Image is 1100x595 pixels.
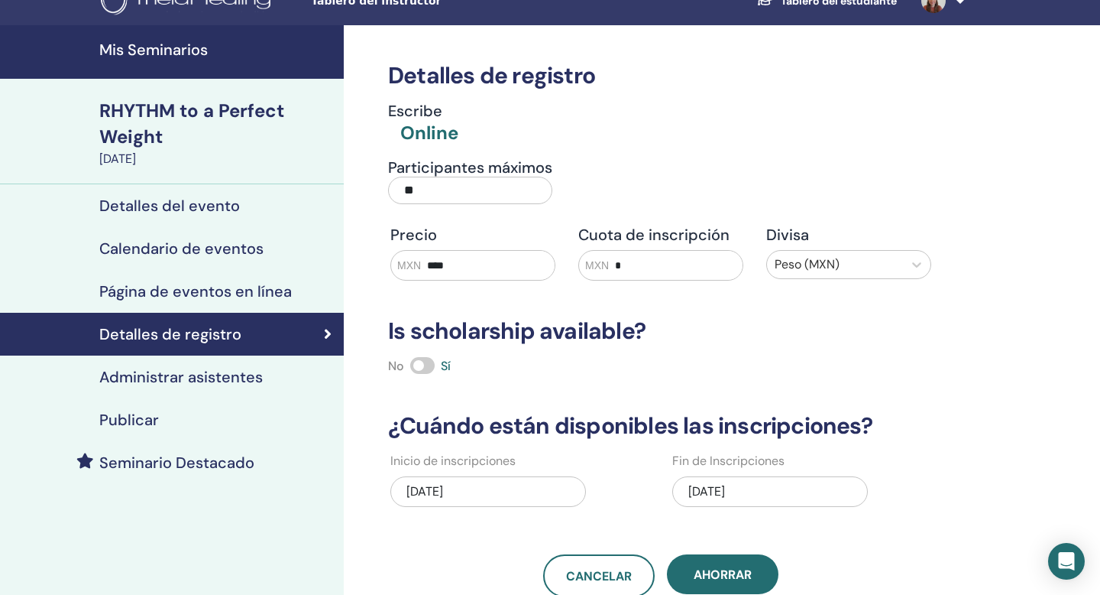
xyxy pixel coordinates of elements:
h4: Administrar asistentes [99,368,263,386]
h4: Cuota de inscripción [578,226,743,244]
h4: Escribe [388,102,458,120]
a: RHYTHM to a Perfect Weight[DATE] [90,98,344,168]
h4: Detalles del evento [99,197,240,215]
h4: Participantes máximos [388,158,552,177]
h3: ¿Cuándo están disponibles las inscripciones? [379,412,943,440]
div: RHYTHM to a Perfect Weight [99,98,335,150]
h4: Mis Seminarios [99,41,335,59]
button: Ahorrar [667,554,778,594]
h4: Seminario Destacado [99,454,254,472]
input: Participantes máximos [388,177,552,204]
span: MXN [585,258,609,274]
h3: Is scholarship available? [379,317,943,345]
div: Open Intercom Messenger [1048,543,1085,580]
label: Fin de Inscripciones [672,452,785,470]
h4: Precio [390,226,555,244]
h4: Calendario de eventos [99,239,264,258]
span: Cancelar [566,568,632,584]
h4: Detalles de registro [99,325,241,343]
span: MXN [397,258,421,274]
div: Online [400,120,458,146]
span: No [388,358,404,374]
h4: Página de eventos en línea [99,282,292,301]
div: [DATE] [99,150,335,168]
span: Ahorrar [694,567,752,583]
h4: Divisa [766,226,931,244]
h4: Publicar [99,411,159,429]
span: Sí [441,358,451,374]
h3: Detalles de registro [379,62,943,89]
div: [DATE] [390,476,586,507]
div: [DATE] [672,476,868,507]
label: Inicio de inscripciones [390,452,516,470]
